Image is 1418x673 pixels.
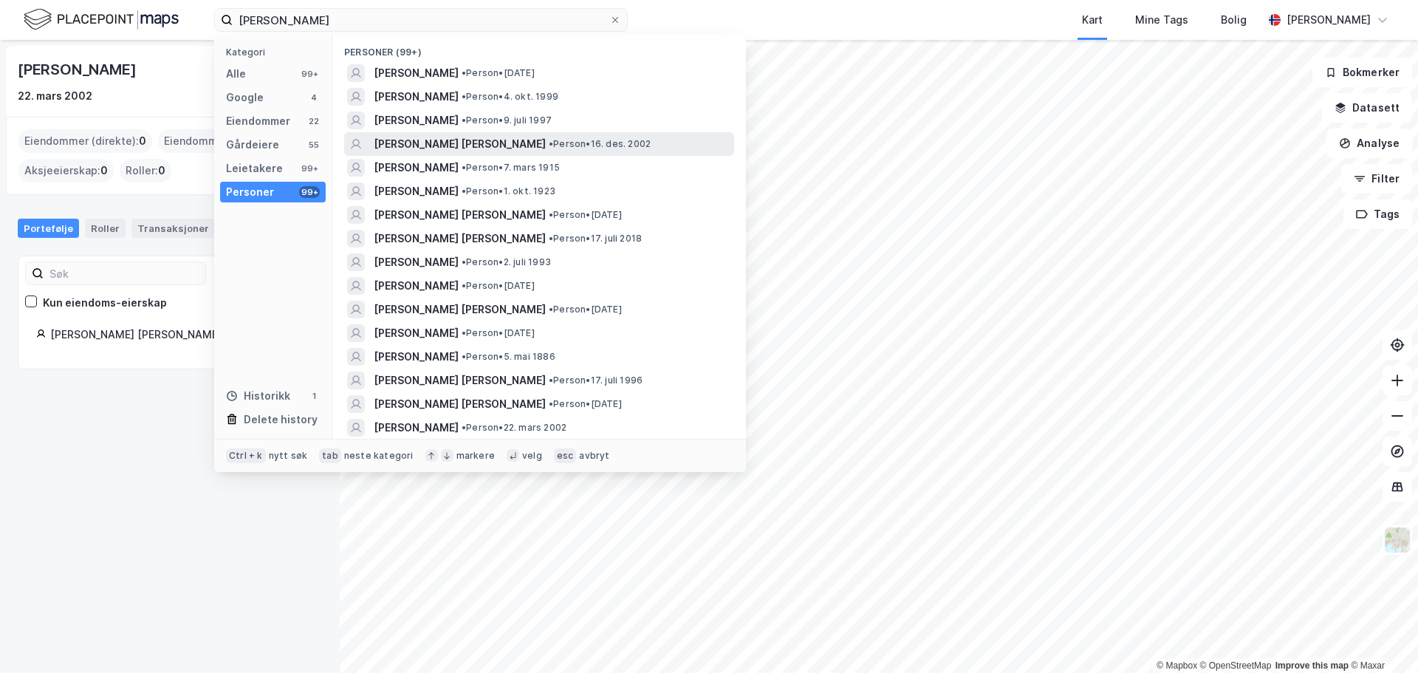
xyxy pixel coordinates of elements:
[549,138,553,149] span: •
[549,375,553,386] span: •
[462,280,535,292] span: Person • [DATE]
[1287,11,1371,29] div: [PERSON_NAME]
[308,115,320,127] div: 22
[226,47,326,58] div: Kategori
[44,262,205,284] input: Søk
[158,162,165,180] span: 0
[462,67,466,78] span: •
[374,112,459,129] span: [PERSON_NAME]
[226,160,283,177] div: Leietakere
[1344,602,1418,673] iframe: Chat Widget
[131,219,215,238] div: Transaksjoner
[462,115,552,126] span: Person • 9. juli 1997
[462,422,566,434] span: Person • 22. mars 2002
[18,129,152,153] div: Eiendommer (direkte) :
[462,115,466,126] span: •
[1322,93,1412,123] button: Datasett
[549,233,553,244] span: •
[120,159,171,182] div: Roller :
[462,327,535,339] span: Person • [DATE]
[549,375,643,386] span: Person • 17. juli 1996
[308,92,320,103] div: 4
[374,230,546,247] span: [PERSON_NAME] [PERSON_NAME]
[1383,526,1411,554] img: Z
[226,89,264,106] div: Google
[85,219,126,238] div: Roller
[1326,129,1412,158] button: Analyse
[308,139,320,151] div: 55
[462,162,466,173] span: •
[374,419,459,437] span: [PERSON_NAME]
[374,301,546,318] span: [PERSON_NAME] [PERSON_NAME]
[1275,660,1349,671] a: Improve this map
[549,304,553,315] span: •
[522,450,542,462] div: velg
[462,327,466,338] span: •
[18,159,114,182] div: Aksjeeierskap :
[226,136,279,154] div: Gårdeiere
[1221,11,1247,29] div: Bolig
[1312,58,1412,87] button: Bokmerker
[549,398,553,409] span: •
[374,64,459,82] span: [PERSON_NAME]
[226,183,274,201] div: Personer
[299,68,320,80] div: 99+
[226,448,266,463] div: Ctrl + k
[1135,11,1188,29] div: Mine Tags
[374,324,459,342] span: [PERSON_NAME]
[100,162,108,180] span: 0
[233,9,609,31] input: Søk på adresse, matrikkel, gårdeiere, leietakere eller personer
[549,233,642,245] span: Person • 17. juli 2018
[462,91,466,102] span: •
[554,448,577,463] div: esc
[374,372,546,389] span: [PERSON_NAME] [PERSON_NAME]
[299,163,320,174] div: 99+
[462,256,466,267] span: •
[462,67,535,79] span: Person • [DATE]
[1200,660,1272,671] a: OpenStreetMap
[299,186,320,198] div: 99+
[462,162,560,174] span: Person • 7. mars 1915
[549,209,553,220] span: •
[462,256,551,268] span: Person • 2. juli 1993
[579,450,609,462] div: avbryt
[549,209,622,221] span: Person • [DATE]
[226,387,290,405] div: Historikk
[456,450,495,462] div: markere
[158,129,301,153] div: Eiendommer (Indirekte) :
[462,280,466,291] span: •
[269,450,308,462] div: nytt søk
[462,351,555,363] span: Person • 5. mai 1886
[374,182,459,200] span: [PERSON_NAME]
[344,450,414,462] div: neste kategori
[308,390,320,402] div: 1
[374,135,546,153] span: [PERSON_NAME] [PERSON_NAME]
[374,253,459,271] span: [PERSON_NAME]
[1344,602,1418,673] div: Kontrollprogram for chat
[374,277,459,295] span: [PERSON_NAME]
[374,159,459,177] span: [PERSON_NAME]
[332,35,746,61] div: Personer (99+)
[462,351,466,362] span: •
[1343,199,1412,229] button: Tags
[226,65,246,83] div: Alle
[244,411,318,428] div: Delete history
[374,395,546,413] span: [PERSON_NAME] [PERSON_NAME]
[24,7,179,33] img: logo.f888ab2527a4732fd821a326f86c7f29.svg
[374,206,546,224] span: [PERSON_NAME] [PERSON_NAME]
[549,138,651,150] span: Person • 16. des. 2002
[50,326,304,344] div: [PERSON_NAME] [PERSON_NAME]
[549,304,622,315] span: Person • [DATE]
[374,348,459,366] span: [PERSON_NAME]
[18,219,79,238] div: Portefølje
[18,87,92,105] div: 22. mars 2002
[462,91,558,103] span: Person • 4. okt. 1999
[319,448,341,463] div: tab
[43,294,167,312] div: Kun eiendoms-eierskap
[1157,660,1197,671] a: Mapbox
[462,185,555,197] span: Person • 1. okt. 1923
[139,132,146,150] span: 0
[374,88,459,106] span: [PERSON_NAME]
[1082,11,1103,29] div: Kart
[462,185,466,197] span: •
